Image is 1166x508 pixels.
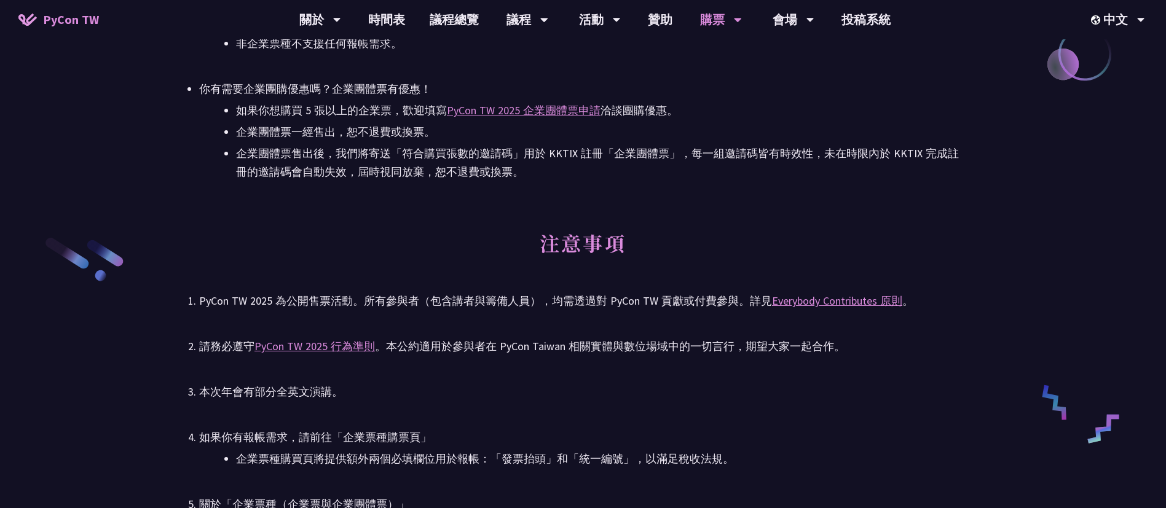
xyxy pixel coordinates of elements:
img: Locale Icon [1091,15,1103,25]
a: PyCon TW 2025 行為準則 [254,339,375,353]
a: PyCon TW [6,4,111,35]
div: 本次年會有部分全英文演講。 [199,383,967,401]
li: 如果你想購買 5 張以上的企業票，歡迎填寫 洽談團購優惠。 [236,101,967,120]
div: PyCon TW 2025 為公開售票活動。所有參與者（包含講者與籌備人員），均需透過對 PyCon TW 貢獻或付費參與。詳見 。 [199,292,967,310]
div: 如果你有報帳需求，請前往「企業票種購票頁」 [199,428,967,447]
a: Everybody Contributes 原則 [772,294,902,308]
img: Home icon of PyCon TW 2025 [18,14,37,26]
li: 非企業票種不支援任何報帳需求。 [236,34,967,53]
li: 企業票種購買頁將提供額外兩個必填欄位用於報帳：「發票抬頭」和「統一編號」，以滿足稅收法規。 [236,450,967,468]
div: 請務必遵守 。本公約適用於參與者在 PyCon Taiwan 相關實體與數位場域中的一切言行，期望大家一起合作。 [199,337,967,356]
a: PyCon TW 2025 企業團體票申請 [447,103,601,117]
li: 企業團體票一經售出，恕不退費或換票。 [236,123,967,141]
div: 你有需要企業團購優惠嗎？企業團體票有優惠！ [199,80,967,98]
h2: 注意事項 [199,218,967,286]
span: PyCon TW [43,10,99,29]
li: 企業團體票售出後，我們將寄送「符合購買張數的邀請碼」用於 KKTIX 註冊「企業團體票」，每一組邀請碼皆有時效性，未在時限內於 KKTIX 完成註冊的邀請碼會自動失效，屆時視同放棄，恕不退費或換票。 [236,144,967,181]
